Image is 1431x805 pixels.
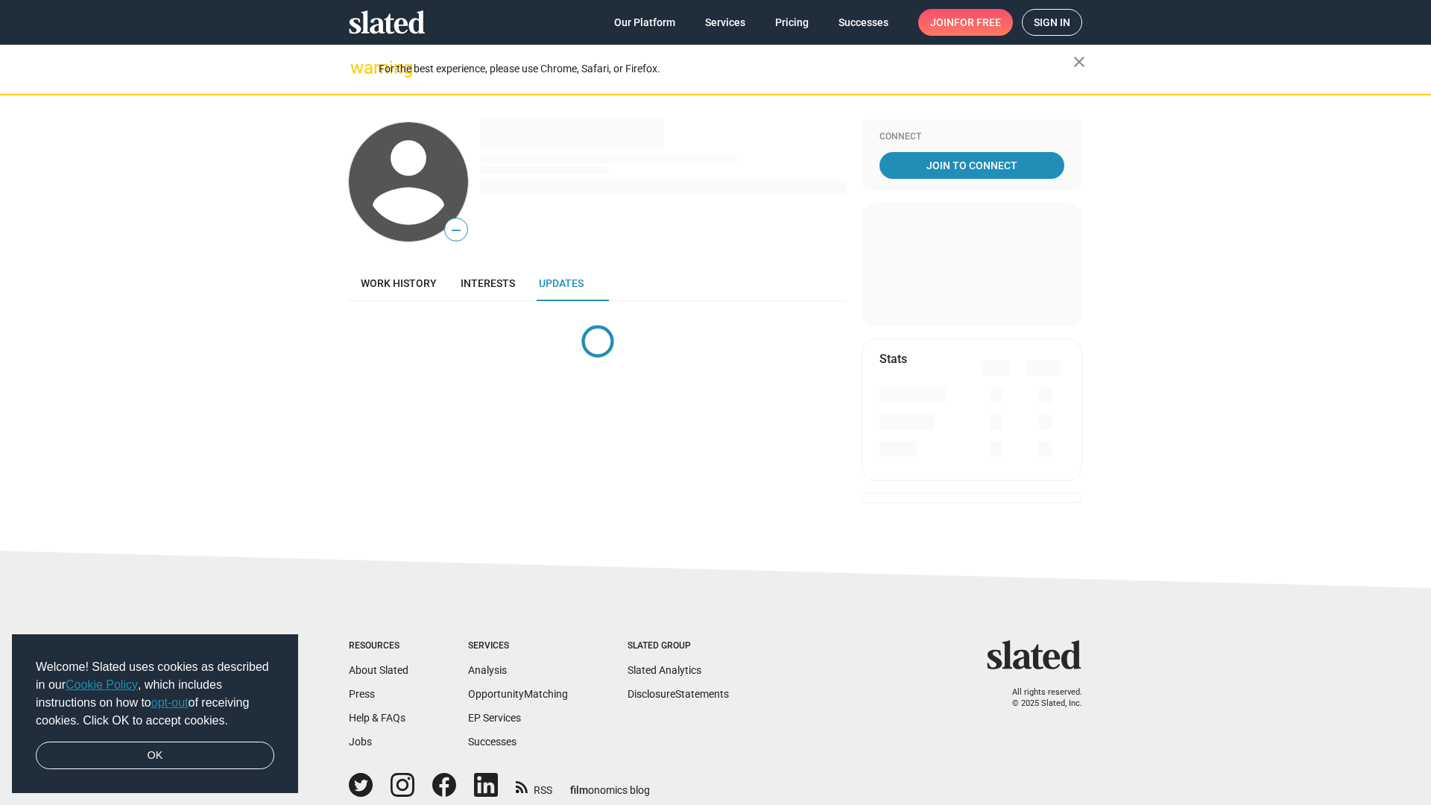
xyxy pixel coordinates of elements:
mat-icon: close [1070,53,1088,71]
a: RSS [516,774,552,798]
span: Updates [539,277,584,289]
div: Resources [349,640,408,652]
a: Successes [827,9,900,36]
a: Join To Connect [879,152,1064,179]
a: dismiss cookie message [36,742,274,770]
a: Jobs [349,736,372,748]
p: All rights reserved. © 2025 Slated, Inc. [996,687,1082,709]
a: DisclosureStatements [628,688,729,700]
span: Join [930,9,1001,36]
div: cookieconsent [12,634,298,794]
a: filmonomics blog [570,771,650,798]
a: EP Services [468,712,521,724]
a: Press [349,688,375,700]
a: Analysis [468,664,507,676]
span: Interests [461,277,515,289]
div: Services [468,640,568,652]
span: Pricing [775,9,809,36]
a: Pricing [763,9,821,36]
a: Cookie Policy [66,678,138,691]
span: for free [954,9,1001,36]
div: Slated Group [628,640,729,652]
a: About Slated [349,664,408,676]
span: film [570,784,588,796]
span: Sign in [1034,10,1070,35]
span: — [445,221,467,240]
span: Services [705,9,745,36]
a: Help & FAQs [349,712,405,724]
span: Work history [361,277,437,289]
a: Successes [468,736,517,748]
div: For the best experience, please use Chrome, Safari, or Firefox. [379,59,1073,79]
mat-card-title: Stats [879,351,907,367]
mat-icon: warning [350,59,368,77]
a: Joinfor free [918,9,1013,36]
div: Connect [879,131,1064,143]
a: Sign in [1022,9,1082,36]
a: Services [693,9,757,36]
span: Our Platform [614,9,675,36]
a: Work history [349,265,449,301]
a: Slated Analytics [628,664,701,676]
a: opt-out [151,696,189,709]
a: OpportunityMatching [468,688,568,700]
span: Successes [838,9,888,36]
span: Join To Connect [882,152,1061,179]
a: Our Platform [602,9,687,36]
a: Updates [527,265,596,301]
span: Welcome! Slated uses cookies as described in our , which includes instructions on how to of recei... [36,658,274,730]
a: Interests [449,265,527,301]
